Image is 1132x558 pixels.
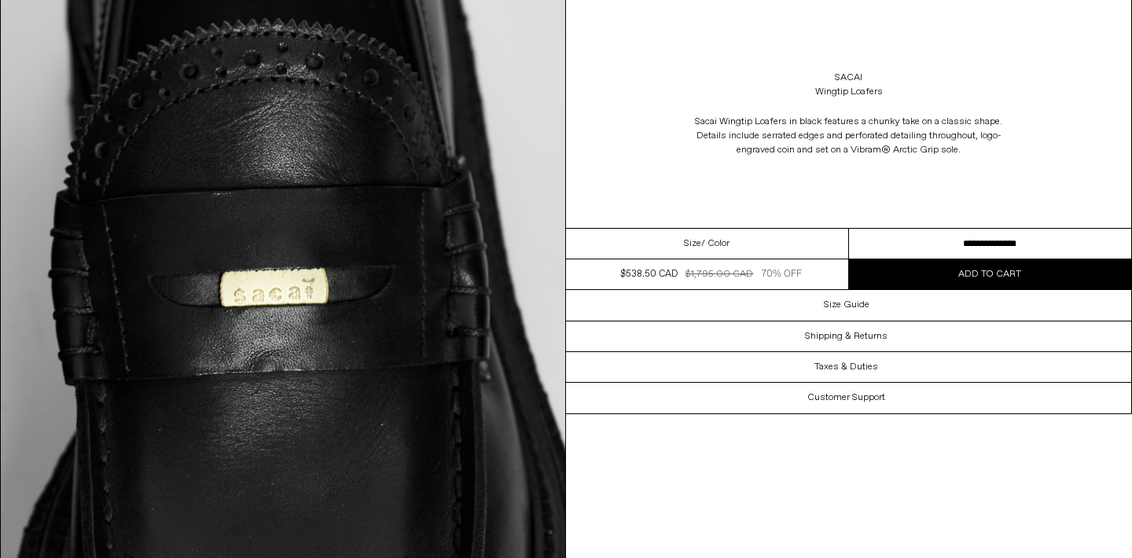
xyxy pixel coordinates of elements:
button: Add to cart [849,259,1132,289]
div: Wingtip Loafers [815,85,883,99]
span: Size [684,237,701,251]
h3: Taxes & Duties [814,362,878,373]
a: Sacai [835,71,862,85]
div: $1,795.00 CAD [685,267,753,281]
span: Sacai Wingtip Loafers in black features a chunky take on a classic shape. Details include serrate... [692,115,1006,157]
h3: Shipping & Returns [805,331,888,342]
h3: Customer Support [807,392,885,403]
div: 70% OFF [762,267,802,281]
div: $538.50 CAD [620,267,678,281]
span: / Color [701,237,730,251]
h3: Size Guide [824,299,869,310]
span: Add to cart [958,268,1021,281]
